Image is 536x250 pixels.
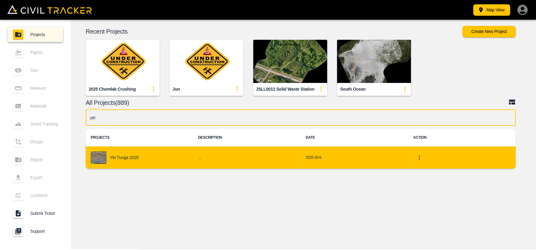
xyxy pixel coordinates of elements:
[86,100,508,105] p: All Projects(889)
[86,40,160,83] img: 2025 Chomlak Crushing
[399,83,411,95] button: update-card-details
[198,154,296,162] h6: ...
[253,40,327,83] img: 25LL0011 Solid Waste Station
[8,224,63,239] a: Support
[301,129,408,146] th: DATE
[301,146,408,169] td: 2025-20-6
[408,129,516,146] th: ACTION
[193,129,301,146] th: DESCRIPTION
[462,26,516,37] button: Create New Project
[147,83,160,95] button: update-card-details
[7,5,92,14] img: Civil Tracker
[340,86,366,92] div: South ocean
[110,155,139,160] p: Ytri Tunga 2025
[169,40,243,83] img: Jun
[91,151,107,164] img: project-image
[89,86,136,92] div: 2025 Chomlak Crushing
[315,83,327,95] button: update-card-details
[86,29,462,34] p: Recent Projects
[8,27,63,42] a: Projects
[473,4,510,16] button: Map View
[86,129,193,146] th: PROJECTS
[30,229,58,234] span: Support
[173,86,180,92] div: Jun
[231,83,243,95] button: update-card-details
[86,129,516,169] table: project-list-table
[256,86,315,92] div: 25LL0011 Solid Waste Station
[30,32,58,37] span: Projects
[30,211,58,216] span: Submit Ticket
[8,206,63,221] a: Submit Ticket
[337,40,411,83] img: South ocean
